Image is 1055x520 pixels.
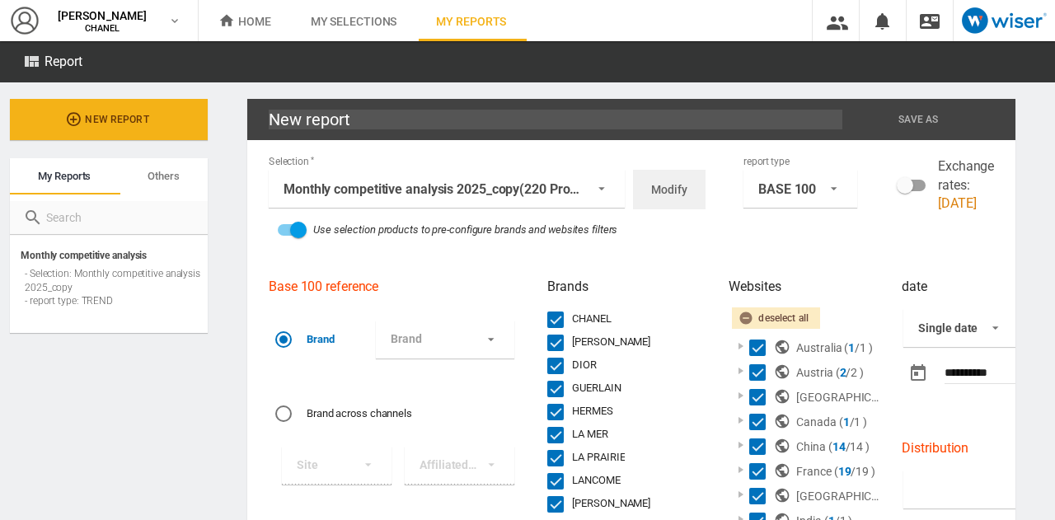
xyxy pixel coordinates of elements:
div: CHANEL [572,312,611,326]
div: DIOR [572,358,597,372]
div: LANCOME [572,473,620,488]
div: - Selection: Monthly competitive analysis 2025_copy [25,267,201,295]
span: New report [56,114,161,125]
div: Use selection products to pre-configure brands and websites filters [313,218,617,241]
div: [PERSON_NAME] [572,335,650,349]
button: Save as [882,105,954,134]
span: Others [148,170,179,182]
span: 1 [843,415,850,429]
div: [PERSON_NAME] [572,496,650,511]
button: md-calendar [902,357,935,390]
div: HERMES [572,404,612,419]
div: Contact us [907,9,953,32]
div: Austria (2/2 ) [794,363,883,382]
div: Deselect all [737,308,815,329]
div: France (19/19 ) [794,461,883,481]
span: 19 [838,465,851,478]
img: profile2-48x48.png [10,6,40,35]
button: New report [10,99,208,140]
h2: Report [41,46,87,77]
span: My selections [311,15,397,28]
a: Open Wiser website [954,7,1055,34]
md-checkbox: Select [749,412,774,432]
md-select: report type: BASE 100 [743,170,857,208]
md-checkbox: CHARLOTTE TILBURY [547,335,650,351]
div: - report type: TREND [25,294,201,308]
button: Modify [633,170,706,209]
h2: Websites [729,278,885,296]
span: Save as [898,114,939,125]
md-checkbox: LA MER [547,427,607,443]
span: CHANEL [53,24,152,34]
span: LA PRAIRIE [547,450,687,473]
span: 2 [840,366,846,379]
span: Brands [547,279,588,294]
md-checkbox: CHANEL [547,312,611,328]
span: 1 [848,341,855,354]
input: Enter date [945,367,1043,383]
div: Canada (1/1 ) [794,412,883,432]
span: My reports [436,15,506,28]
span: [PERSON_NAME] [53,7,152,24]
button: Deselect all [732,307,820,329]
span: Home [218,15,271,28]
md-checkbox: Select [749,461,774,481]
span: DIOR [547,358,687,381]
span: CHARLOTTE TILBURY [547,335,687,358]
md-checkbox: DIOR [547,358,597,374]
span: HERMES [547,404,687,427]
div: LA PRAIRIE [572,450,625,465]
span: 14 [832,440,846,453]
md-checkbox: Select [749,437,774,457]
div: LA MER [572,427,607,442]
div: Monthly competitive analysis 2025_copy [284,181,607,197]
md-select: Selection: Monthly competitive analysis 2025_copy (220 Products) [269,170,625,208]
span: Monthly competitive analysis [16,245,151,265]
div: [GEOGRAPHIC_DATA] (/5 ) [794,486,883,506]
img: logo_wiser_103x32.png [962,7,1047,34]
span: [DATE] [938,194,1004,213]
md-checkbox: Select [749,486,774,506]
md-select: Affiliated brand [405,447,514,485]
span: GUERLAIN [547,381,687,404]
input: Search [43,206,195,229]
div: GUERLAIN [572,381,621,396]
h2: Base 100 reference [269,278,527,296]
div: Single date [918,321,978,335]
span: LANCOME [547,473,687,496]
span: (220 Products) [519,181,607,197]
span: LA MER [547,427,687,450]
md-select: Site [282,447,392,485]
md-checkbox: LA PRAIRIE [547,450,625,466]
md-checkbox: HERMES [547,404,612,420]
h2: date [902,278,1043,296]
span: Exchange rates: [938,157,1004,213]
span: My reports [38,170,91,182]
md-switch: pre-configure filters [277,218,617,242]
md-checkbox: Select [749,338,774,358]
div: BASE 100 [758,181,816,197]
md-switch: Switch exchange rate type [897,173,930,198]
md-checkbox: Select [749,363,774,382]
md-radio-button: Brand across channels [275,400,419,429]
div: Monthly competitive analysis - Selection: Monthly competitive analysis 2025_copy - report type: T... [10,241,208,315]
md-checkbox: YVES SAINT LAURENT [547,496,650,513]
md-checkbox: Select [749,387,774,407]
span: CHANEL [547,312,687,335]
md-input-container: Affiliated brand [398,440,521,491]
div: [GEOGRAPHIC_DATA] (/1 ) [794,387,883,407]
md-radio-button: Brand [275,326,369,354]
div: China (14/14 ) [794,437,883,457]
md-checkbox: GUERLAIN [547,381,621,397]
span: Modify [651,175,688,204]
div: Australia (1/1 ) [794,338,883,358]
md-checkbox: LANCOME [547,473,620,490]
h2: Distribution [902,439,1043,457]
span: YVES SAINT LAURENT [547,496,687,519]
md-select: Brand [376,321,514,358]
